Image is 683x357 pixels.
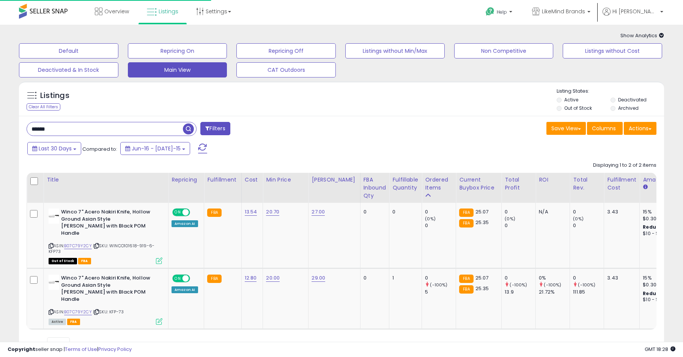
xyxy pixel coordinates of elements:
[510,282,527,288] small: (-100%)
[485,7,495,16] i: Get Help
[425,289,456,295] div: 5
[236,62,336,77] button: CAT Outdoors
[245,274,257,282] a: 12.80
[643,184,647,191] small: Amazon Fees.
[459,275,473,283] small: FBA
[200,122,230,135] button: Filters
[603,8,663,25] a: Hi [PERSON_NAME]
[425,176,453,192] div: Ordered Items
[236,43,336,58] button: Repricing Off
[557,88,664,95] p: Listing States:
[128,62,227,77] button: Main View
[425,216,436,222] small: (0%)
[392,176,419,192] div: Fulfillable Quantity
[505,209,535,215] div: 0
[578,282,595,288] small: (-100%)
[64,309,92,315] a: B07C79Y2CY
[573,222,604,229] div: 0
[61,209,153,239] b: Winco 7" Acero Nakiri Knife, Hollow Ground Asian Style [PERSON_NAME] with Black POM Handle
[475,208,489,215] span: 25.07
[19,43,118,58] button: Default
[573,209,604,215] div: 0
[505,216,515,222] small: (0%)
[425,209,456,215] div: 0
[539,176,567,184] div: ROI
[49,275,59,290] img: 21K+tqpEEOL._SL40_.jpg
[245,208,257,216] a: 13.54
[39,145,72,152] span: Last 30 Days
[93,309,124,315] span: | SKU: KFP-73
[49,275,162,324] div: ASIN:
[172,220,198,227] div: Amazon AI
[573,216,584,222] small: (0%)
[564,105,592,111] label: Out of Stock
[539,275,570,281] div: 0%
[364,275,384,281] div: 0
[82,145,117,153] span: Compared to:
[475,274,489,281] span: 25.07
[459,209,473,217] small: FBA
[392,209,416,215] div: 0
[207,275,221,283] small: FBA
[245,176,260,184] div: Cost
[587,122,623,135] button: Columns
[104,8,129,15] span: Overview
[78,258,91,264] span: FBA
[49,258,77,264] span: All listings that are currently out of stock and unavailable for purchase on Amazon
[425,222,456,229] div: 0
[132,145,181,152] span: Jun-16 - [DATE]-15
[32,340,87,347] span: Show: entries
[172,286,198,293] div: Amazon AI
[454,43,554,58] button: Non Competitive
[173,275,183,282] span: ON
[607,275,634,281] div: 3.43
[364,209,384,215] div: 0
[573,176,601,192] div: Total Rev.
[505,222,535,229] div: 0
[563,43,662,58] button: Listings without Cost
[159,8,178,15] span: Listings
[618,96,647,103] label: Deactivated
[564,96,578,103] label: Active
[120,142,190,155] button: Jun-16 - [DATE]-15
[189,275,201,282] span: OFF
[542,8,585,15] span: LikeMind Brands
[607,176,636,192] div: Fulfillment Cost
[620,32,664,39] span: Show Analytics
[593,162,656,169] div: Displaying 1 to 2 of 2 items
[8,346,132,353] div: seller snap | |
[266,176,305,184] div: Min Price
[189,209,201,216] span: OFF
[573,289,604,295] div: 111.85
[505,176,532,192] div: Total Profit
[40,90,69,101] h5: Listings
[475,219,489,226] span: 25.35
[207,209,221,217] small: FBA
[49,209,59,224] img: 21K+tqpEEOL._SL40_.jpg
[592,125,616,132] span: Columns
[497,9,507,15] span: Help
[312,274,325,282] a: 29.00
[49,209,162,263] div: ASIN:
[266,274,280,282] a: 20.00
[172,176,201,184] div: Repricing
[546,122,586,135] button: Save View
[459,285,473,294] small: FBA
[19,62,118,77] button: Deactivated & In Stock
[345,43,445,58] button: Listings without Min/Max
[539,289,570,295] div: 21.72%
[49,243,154,254] span: | SKU: WINCO101618-919-6-KFP73
[128,43,227,58] button: Repricing On
[459,176,498,192] div: Current Buybox Price
[425,275,456,281] div: 0
[27,142,81,155] button: Last 30 Days
[624,122,656,135] button: Actions
[459,219,473,227] small: FBA
[207,176,238,184] div: Fulfillment
[64,243,92,249] a: B07C79Y2CY
[49,319,66,325] span: All listings currently available for purchase on Amazon
[539,209,564,215] div: N/A
[312,208,325,216] a: 27.00
[645,346,675,353] span: 2025-08-15 18:28 GMT
[618,105,639,111] label: Archived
